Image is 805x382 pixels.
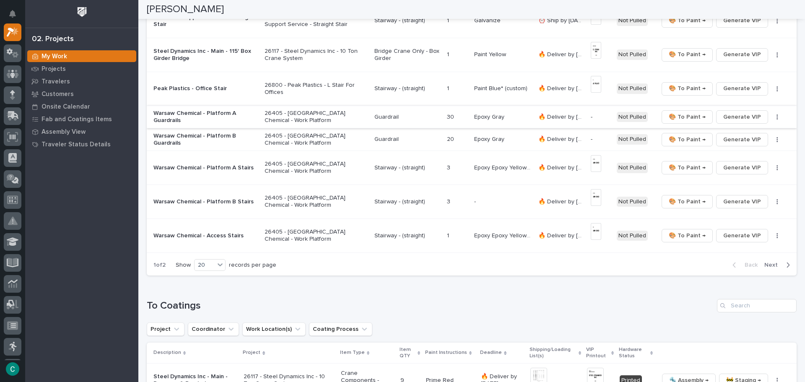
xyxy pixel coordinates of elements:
tr: Sustanite Support Service - Straight Stair26764 - Stair Zone - Sustanite Support Service - Straig... [147,4,797,38]
div: Not Pulled [617,134,648,145]
p: Warsaw Chemical - Platform A Guardrails [153,110,258,124]
tr: Steel Dynamics Inc - Main - 115' Box Girder Bridge26117 - Steel Dynamics Inc - 10 Ton Crane Syste... [147,38,797,72]
p: 1 [447,49,451,58]
button: Generate VIP [716,14,768,28]
p: Onsite Calendar [42,103,90,111]
p: Shipping/Loading List(s) [530,345,576,361]
p: 3 [447,163,452,172]
span: Generate VIP [723,49,761,60]
p: 🔥 Deliver by 9/29/25 [538,112,586,121]
span: Generate VIP [723,135,761,145]
p: Deadline [480,348,502,357]
button: 🎨 To Paint → [662,82,713,96]
div: Notifications [10,10,21,23]
span: 🎨 To Paint → [669,135,706,145]
span: Generate VIP [723,83,761,94]
button: Generate VIP [716,133,768,146]
button: Generate VIP [716,161,768,174]
span: 🎨 To Paint → [669,16,706,26]
p: Epoxy Epoxy Yellow* (custom) [474,163,533,172]
button: Generate VIP [716,110,768,124]
p: Warsaw Chemical - Platform B Guardrails [153,133,258,147]
span: 🎨 To Paint → [669,197,706,207]
p: 26405 - [GEOGRAPHIC_DATA] Chemical - Work Platform [265,229,368,243]
tr: Warsaw Chemical - Platform A Guardrails26405 - [GEOGRAPHIC_DATA] Chemical - Work PlatformGuardrai... [147,106,797,128]
p: 26117 - Steel Dynamics Inc - 10 Ton Crane System [265,48,368,62]
button: 🎨 To Paint → [662,48,713,62]
p: Epoxy Epoxy Yellow* (custom) [474,231,533,239]
a: Traveler Status Details [25,138,138,151]
span: 🎨 To Paint → [669,112,706,122]
button: 🎨 To Paint → [662,14,713,28]
button: users-avatar [4,360,21,378]
p: 🔥 Deliver by 9/29/25 [538,83,586,92]
div: Not Pulled [617,112,648,122]
p: Description [153,348,181,357]
p: 1 [447,231,451,239]
div: Not Pulled [617,197,648,207]
p: 26405 - [GEOGRAPHIC_DATA] Chemical - Work Platform [265,133,368,147]
span: Next [764,261,783,269]
a: Projects [25,62,138,75]
p: Bridge Crane Only - Box Girder [374,48,440,62]
button: Generate VIP [716,195,768,208]
span: Generate VIP [723,231,761,241]
span: 🎨 To Paint → [669,49,706,60]
p: 🔥 Deliver by 9/29/25 [538,134,586,143]
a: Customers [25,88,138,100]
p: Stairway - (straight) [374,17,440,24]
a: My Work [25,50,138,62]
button: Next [761,261,797,269]
p: ⏰ Ship by 9/26/25 [538,16,586,24]
p: Epoxy Gray [474,112,506,121]
p: Fab and Coatings Items [42,116,112,123]
p: 🔥 Deliver by 9/29/25 [538,49,586,58]
button: Generate VIP [716,48,768,62]
p: Guardrail [374,114,440,121]
div: Not Pulled [617,163,648,173]
p: 🔥 Deliver by 9/29/25 [538,197,586,205]
p: Item QTY [400,345,415,361]
span: 🎨 To Paint → [669,231,706,241]
button: Generate VIP [716,82,768,96]
p: Stairway - (straight) [374,198,440,205]
p: Sustanite Support Service - Straight Stair [153,14,258,28]
span: Back [740,261,758,269]
a: Onsite Calendar [25,100,138,113]
button: Coordinator [188,322,239,336]
tr: Warsaw Chemical - Platform B Guardrails26405 - [GEOGRAPHIC_DATA] Chemical - Work PlatformGuardrai... [147,128,797,151]
tr: Warsaw Chemical - Platform B Stairs26405 - [GEOGRAPHIC_DATA] Chemical - Work PlatformStairway - (... [147,185,797,219]
a: Assembly View [25,125,138,138]
p: 26764 - Stair Zone - Sustanite Support Service - Straight Stair [265,14,368,28]
p: - [474,197,478,205]
button: 🎨 To Paint → [662,195,713,208]
input: Search [717,299,797,312]
p: 1 of 2 [147,255,172,275]
p: Galvanize [474,16,502,24]
a: Fab and Coatings Items [25,113,138,125]
button: 🎨 To Paint → [662,161,713,174]
div: 20 [195,261,215,270]
tr: Warsaw Chemical - Access Stairs26405 - [GEOGRAPHIC_DATA] Chemical - Work PlatformStairway - (stra... [147,219,797,253]
button: Coating Process [309,322,372,336]
p: Steel Dynamics Inc - Main - 115' Box Girder Bridge [153,48,258,62]
p: 1 [447,16,451,24]
div: 02. Projects [32,35,74,44]
button: Work Location(s) [242,322,306,336]
p: 26405 - [GEOGRAPHIC_DATA] Chemical - Work Platform [265,161,368,175]
button: 🎨 To Paint → [662,133,713,146]
button: 🎨 To Paint → [662,229,713,242]
p: 26405 - [GEOGRAPHIC_DATA] Chemical - Work Platform [265,110,368,124]
div: Not Pulled [617,16,648,26]
p: 🔥 Deliver by 9/29/25 [538,163,586,172]
p: 26405 - [GEOGRAPHIC_DATA] Chemical - Work Platform [265,195,368,209]
p: VIP Printout [586,345,609,361]
p: Projects [42,65,66,73]
span: 🎨 To Paint → [669,163,706,173]
p: Show [176,262,191,269]
p: 30 [447,112,456,121]
p: Paint Instructions [425,348,467,357]
span: Generate VIP [723,197,761,207]
p: 3 [447,197,452,205]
